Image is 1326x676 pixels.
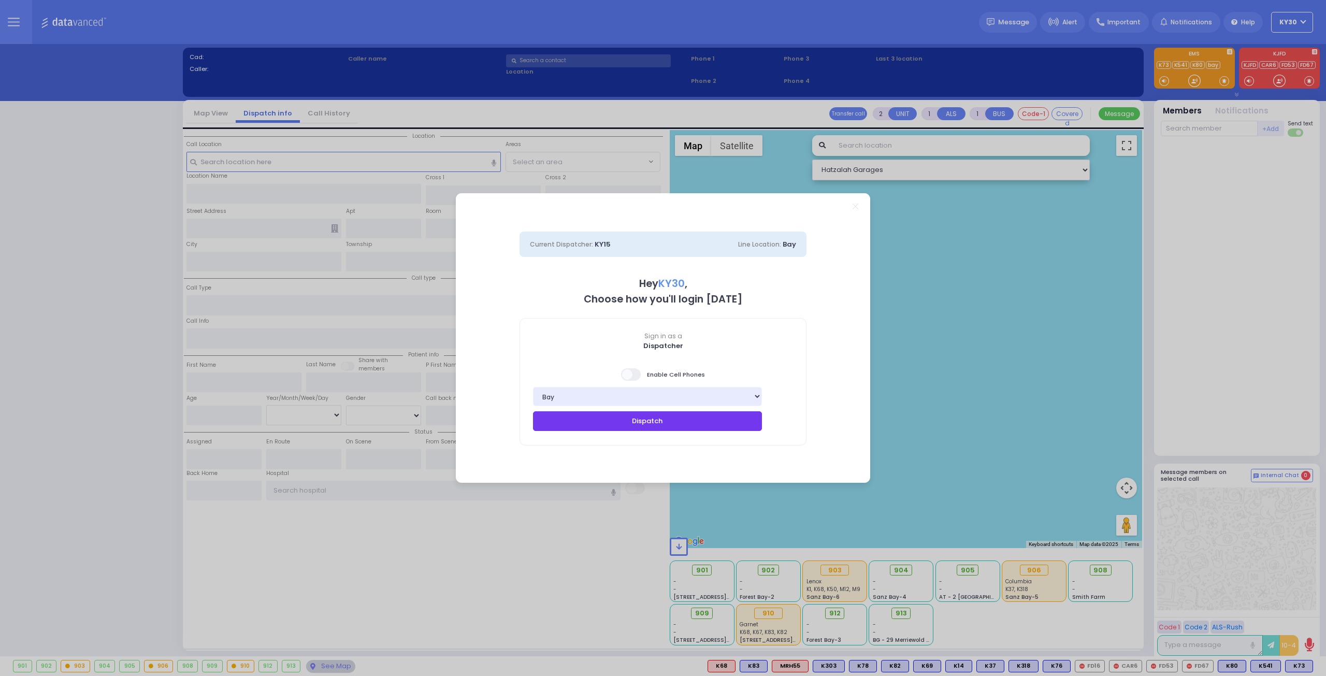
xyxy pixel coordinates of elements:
[621,367,705,382] span: Enable Cell Phones
[530,240,593,249] span: Current Dispatcher:
[584,292,742,306] b: Choose how you'll login [DATE]
[643,341,683,351] b: Dispatcher
[738,240,781,249] span: Line Location:
[639,277,687,291] b: Hey ,
[520,332,806,341] span: Sign in as a
[595,239,611,249] span: KY15
[783,239,796,249] span: Bay
[658,277,685,291] span: KY30
[853,204,858,209] a: Close
[533,411,762,431] button: Dispatch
